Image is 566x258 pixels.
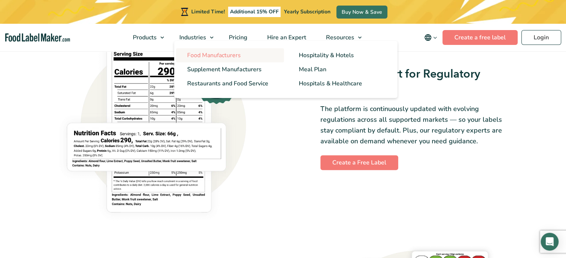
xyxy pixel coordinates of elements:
span: Industries [177,33,207,42]
a: Meal Plan [288,62,396,76]
a: Products [123,24,168,51]
a: Hospitality & Hotels [288,48,396,62]
span: Yearly Subscription [284,8,330,15]
a: Supplement Manufacturers [176,62,284,76]
span: Supplement Manufacturers [187,65,262,74]
a: Create a free label [442,30,518,45]
span: Food Manufacturers [187,51,241,59]
a: Hospitals & Healthcare [288,76,396,91]
a: Pricing [219,24,256,51]
a: Food Manufacturers [176,48,284,62]
span: Restaurants and Food Service [187,79,268,88]
a: Resources [316,24,365,51]
span: Resources [324,33,355,42]
span: Additional 15% OFF [228,7,281,17]
span: Meal Plan [299,65,326,74]
p: The platform is continuously updated with evolving regulations across all supported markets — so ... [320,104,513,146]
a: Create a Free Label [320,155,398,170]
span: Hire an Expert [265,33,307,42]
a: Restaurants and Food Service [176,76,284,91]
div: Open Intercom Messenger [541,233,559,251]
span: Products [131,33,157,42]
span: Hospitals & Healthcare [299,79,362,88]
span: Hospitality & Hotels [299,51,354,59]
a: Buy Now & Save [336,6,387,19]
span: Limited Time! [191,8,225,15]
a: Industries [170,24,217,51]
h3: Robust Support for Regulatory Compliance [320,67,513,96]
a: Hire an Expert [258,24,314,51]
a: Login [521,30,561,45]
span: Pricing [227,33,248,42]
